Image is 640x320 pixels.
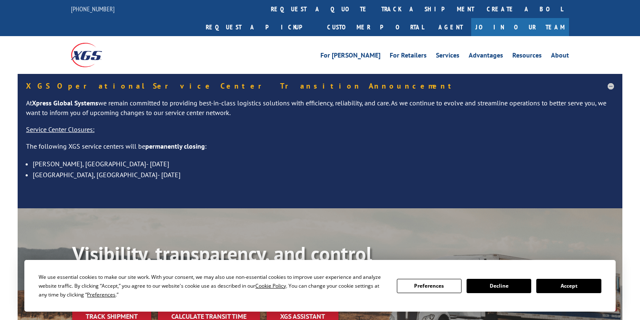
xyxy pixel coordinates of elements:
[87,291,115,298] span: Preferences
[551,52,569,61] a: About
[320,52,380,61] a: For [PERSON_NAME]
[467,279,531,293] button: Decline
[72,241,372,291] b: Visibility, transparency, and control for your entire supply chain.
[26,82,614,90] h5: XGS Operational Service Center Transition Announcement
[24,260,616,312] div: Cookie Consent Prompt
[536,279,601,293] button: Accept
[145,142,205,150] strong: permanently closing
[33,169,614,180] li: [GEOGRAPHIC_DATA], [GEOGRAPHIC_DATA]- [DATE]
[26,98,614,125] p: At we remain committed to providing best-in-class logistics solutions with efficiency, reliabilit...
[436,52,459,61] a: Services
[32,99,98,107] strong: Xpress Global Systems
[255,282,286,289] span: Cookie Policy
[512,52,542,61] a: Resources
[321,18,430,36] a: Customer Portal
[26,125,94,134] u: Service Center Closures:
[390,52,427,61] a: For Retailers
[71,5,115,13] a: [PHONE_NUMBER]
[430,18,471,36] a: Agent
[471,18,569,36] a: Join Our Team
[469,52,503,61] a: Advantages
[39,273,386,299] div: We use essential cookies to make our site work. With your consent, we may also use non-essential ...
[397,279,462,293] button: Preferences
[199,18,321,36] a: Request a pickup
[26,142,614,158] p: The following XGS service centers will be :
[33,158,614,169] li: [PERSON_NAME], [GEOGRAPHIC_DATA]- [DATE]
